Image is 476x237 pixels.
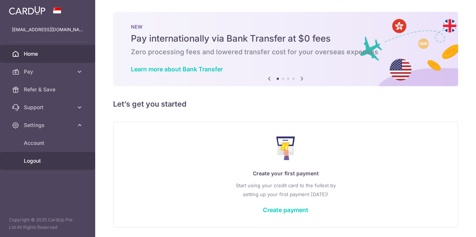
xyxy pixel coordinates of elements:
h5: Let’s get you started [113,98,458,110]
a: Create payment [263,206,308,214]
span: Account [24,139,73,147]
p: NEW [131,24,440,30]
span: Refer & Save [24,86,73,93]
h5: Pay internationally via Bank Transfer at $0 fees [131,33,440,45]
h6: Zero processing fees and lowered transfer cost for your overseas expenses [131,48,440,56]
span: Logout [24,157,73,165]
span: Pay [24,68,73,75]
img: Make Payment [276,136,295,160]
p: Create your first payment [128,169,443,178]
span: Support [24,104,73,111]
p: Start using your credit card to the fullest by setting up your first payment [DATE]! [128,181,443,199]
a: Learn more about Bank Transfer [131,65,223,73]
span: Settings [24,121,73,129]
img: Bank transfer banner [113,12,458,86]
span: Home [24,50,73,58]
img: CardUp [9,6,45,15]
p: [EMAIL_ADDRESS][DOMAIN_NAME] [12,26,83,33]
